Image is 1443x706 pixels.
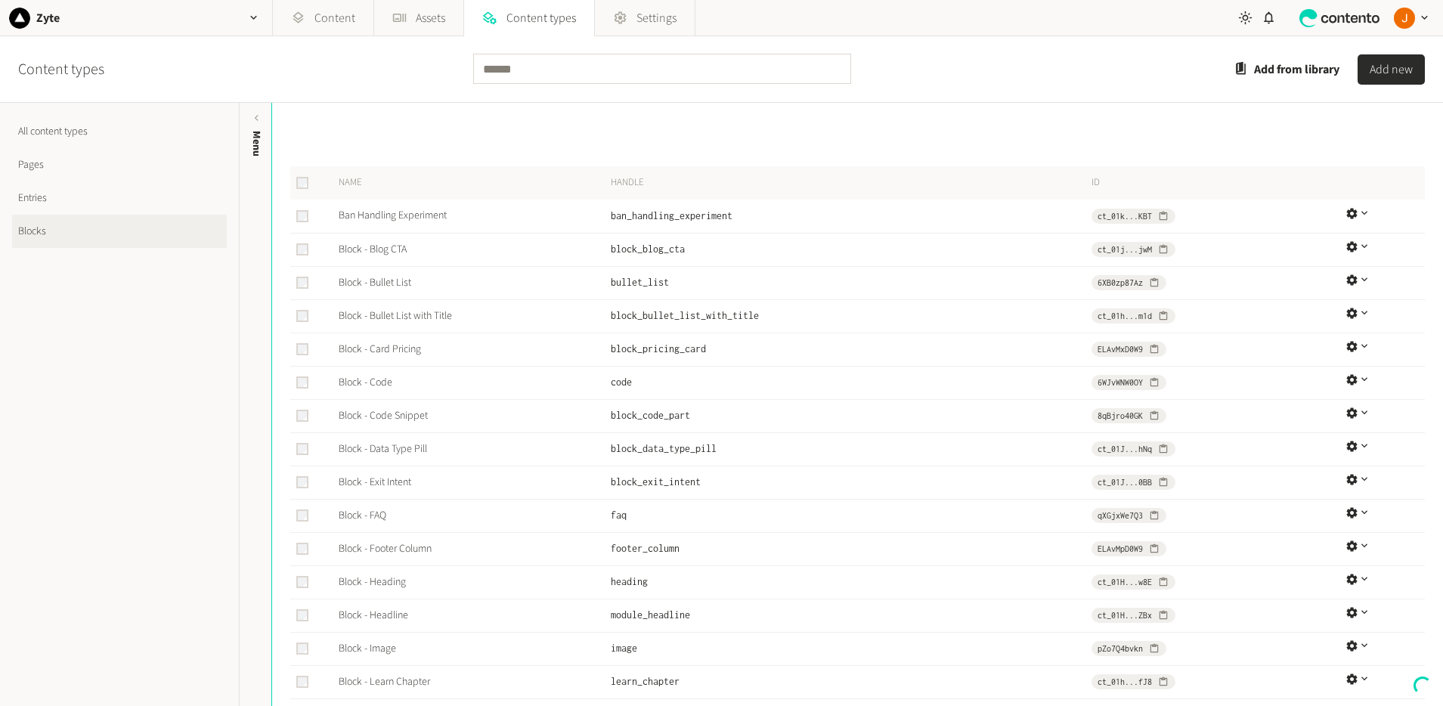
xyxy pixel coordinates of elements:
span: 6XB0zp87Az [1098,276,1143,290]
a: Block - Learn Chapter [339,674,430,689]
span: learn_chapter [611,676,680,687]
span: footer_column [611,543,680,554]
button: ct_01H...w8E [1092,574,1175,590]
th: Name [327,166,610,200]
a: Block - FAQ [339,508,386,523]
button: Add new [1358,54,1425,85]
a: Block - Headline [339,608,408,623]
span: pZo7Q4bvkn [1098,642,1143,655]
a: Block - Bullet List with Title [339,308,452,324]
a: Block - Code Snippet [339,408,428,423]
a: Block - Blog CTA [339,242,407,257]
button: ct_01h...fJ8 [1092,674,1175,689]
button: ct_01J...0BB [1092,475,1175,490]
h2: Content types [18,58,104,81]
span: ct_01H...w8E [1098,575,1152,589]
span: faq [611,509,627,521]
button: ct_01J...hNq [1092,441,1175,457]
button: Add from library [1235,54,1339,85]
a: All content types [12,115,227,148]
button: ELAvMpD0W9 [1092,541,1166,556]
a: Entries [12,181,227,215]
span: image [611,643,637,654]
span: ct_01h...fJ8 [1098,675,1152,689]
span: bullet_list [611,277,669,288]
a: Block - Code [339,375,392,390]
span: ELAvMxD0W9 [1098,342,1143,356]
span: code [611,376,632,388]
button: ct_01h...m1d [1092,308,1175,324]
span: ct_01J...0BB [1098,475,1152,489]
th: Handle [610,166,1091,200]
a: Block - Data Type Pill [339,441,427,457]
span: heading [611,576,648,587]
a: Block - Card Pricing [339,342,421,357]
h2: Zyte [36,9,60,27]
span: block_data_type_pill [611,443,717,454]
span: Settings [636,9,677,27]
span: Menu [249,131,265,156]
span: ct_01J...hNq [1098,442,1152,456]
a: Pages [12,148,227,181]
a: Blocks [12,215,227,248]
button: ct_01j...jwM [1092,242,1175,257]
span: block_code_part [611,410,690,421]
a: Block - Exit Intent [339,475,411,490]
button: pZo7Q4bvkn [1092,641,1166,656]
button: ct_01H...ZBx [1092,608,1175,623]
img: Zyte [9,8,30,29]
button: qXGjxWe7Q3 [1092,508,1166,523]
button: 6XB0zp87Az [1092,275,1166,290]
button: 8qBjro40GK [1092,408,1166,423]
span: ban_handling_experiment [611,210,732,221]
img: Josu Escalada [1394,8,1415,29]
span: ct_01j...jwM [1098,243,1152,256]
span: block_bullet_list_with_title [611,310,759,321]
button: ct_01k...KBT [1092,209,1175,224]
span: module_headline [611,609,690,621]
span: qXGjxWe7Q3 [1098,509,1143,522]
span: ELAvMpD0W9 [1098,542,1143,556]
span: block_exit_intent [611,476,701,488]
button: 6WJvWNW0OY [1092,375,1166,390]
a: Ban Handling Experiment [339,208,447,223]
span: ct_01H...ZBx [1098,608,1152,622]
th: ID [1091,166,1345,200]
a: Block - Image [339,641,396,656]
span: 8qBjro40GK [1098,409,1143,423]
span: ct_01k...KBT [1098,209,1152,223]
span: ct_01h...m1d [1098,309,1152,323]
a: Block - Heading [339,574,406,590]
a: Block - Bullet List [339,275,411,290]
button: ELAvMxD0W9 [1092,342,1166,357]
span: 6WJvWNW0OY [1098,376,1143,389]
span: block_pricing_card [611,343,706,355]
span: Content types [506,9,576,27]
a: Block - Footer Column [339,541,432,556]
span: block_blog_cta [611,243,685,255]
